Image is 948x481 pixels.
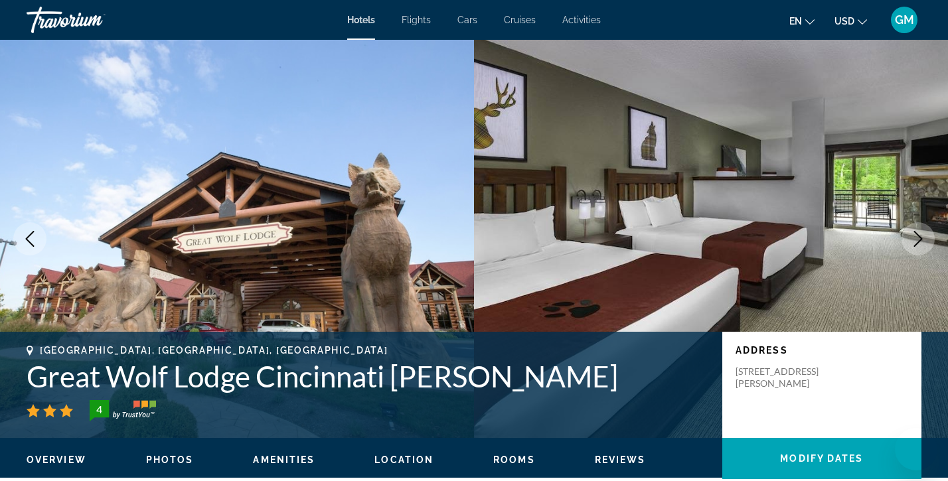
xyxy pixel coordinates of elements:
span: Rooms [493,454,535,465]
img: TrustYou guest rating badge [90,400,156,421]
a: Flights [402,15,431,25]
a: Activities [562,15,601,25]
h1: Great Wolf Lodge Cincinnati [PERSON_NAME] [27,359,709,393]
span: GM [895,13,914,27]
button: Photos [146,454,194,466]
a: Travorium [27,3,159,37]
div: 4 [86,401,112,417]
button: Next image [902,222,935,255]
p: [STREET_ADDRESS][PERSON_NAME] [736,366,842,389]
span: en [789,16,802,27]
button: Change currency [834,11,867,31]
button: User Menu [887,6,921,34]
span: Modify Dates [780,453,863,464]
span: Reviews [595,454,646,465]
span: Amenities [253,454,315,465]
span: Overview [27,454,86,465]
button: Location [374,454,434,466]
a: Cruises [504,15,536,25]
button: Change language [789,11,815,31]
span: [GEOGRAPHIC_DATA], [GEOGRAPHIC_DATA], [GEOGRAPHIC_DATA] [40,345,388,356]
a: Cars [457,15,477,25]
button: Amenities [253,454,315,466]
iframe: Button to launch messaging window [895,428,937,470]
p: Address [736,345,908,356]
span: Photos [146,454,194,465]
button: Previous image [13,222,46,255]
span: Location [374,454,434,465]
a: Hotels [347,15,375,25]
span: USD [834,16,854,27]
button: Reviews [595,454,646,466]
button: Overview [27,454,86,466]
button: Rooms [493,454,535,466]
button: Modify Dates [722,438,921,479]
